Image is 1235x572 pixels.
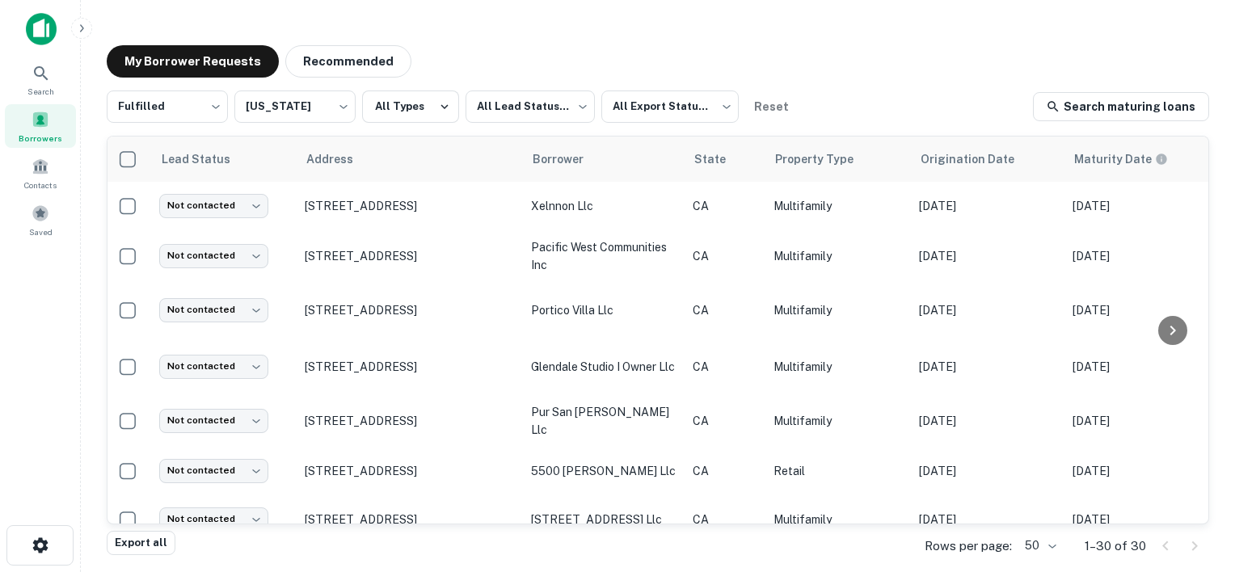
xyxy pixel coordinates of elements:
[19,132,62,145] span: Borrowers
[1073,247,1210,265] p: [DATE]
[685,137,765,182] th: State
[693,511,757,528] p: CA
[531,358,677,376] p: glendale studio i owner llc
[1154,443,1235,520] iframe: Chat Widget
[305,414,515,428] p: [STREET_ADDRESS]
[773,301,903,319] p: Multifamily
[305,199,515,213] p: [STREET_ADDRESS]
[159,459,268,482] div: Not contacted
[159,298,268,322] div: Not contacted
[159,507,268,531] div: Not contacted
[305,249,515,263] p: [STREET_ADDRESS]
[234,86,356,128] div: [US_STATE]
[773,247,903,265] p: Multifamily
[531,197,677,215] p: xelnnon llc
[107,86,228,128] div: Fulfilled
[29,225,53,238] span: Saved
[5,57,76,101] a: Search
[601,86,739,128] div: All Export Statuses
[919,247,1056,265] p: [DATE]
[297,137,523,182] th: Address
[1074,150,1168,168] div: Maturity dates displayed may be estimated. Please contact the lender for the most accurate maturi...
[523,137,685,182] th: Borrower
[693,358,757,376] p: CA
[151,137,297,182] th: Lead Status
[305,360,515,374] p: [STREET_ADDRESS]
[5,151,76,195] a: Contacts
[919,197,1056,215] p: [DATE]
[1073,511,1210,528] p: [DATE]
[1085,536,1146,556] p: 1–30 of 30
[305,464,515,478] p: [STREET_ADDRESS]
[694,149,747,169] span: State
[159,244,268,267] div: Not contacted
[531,238,677,274] p: pacific west communities inc
[693,462,757,480] p: CA
[693,301,757,319] p: CA
[531,511,677,528] p: [STREET_ADDRESS] llc
[159,409,268,432] div: Not contacted
[765,137,911,182] th: Property Type
[921,149,1035,169] span: Origination Date
[107,45,279,78] button: My Borrower Requests
[693,197,757,215] p: CA
[773,197,903,215] p: Multifamily
[919,301,1056,319] p: [DATE]
[693,412,757,430] p: CA
[773,462,903,480] p: Retail
[533,149,605,169] span: Borrower
[775,149,875,169] span: Property Type
[305,303,515,318] p: [STREET_ADDRESS]
[925,536,1012,556] p: Rows per page:
[5,104,76,148] a: Borrowers
[531,403,677,439] p: pur san [PERSON_NAME] llc
[161,149,251,169] span: Lead Status
[773,412,903,430] p: Multifamily
[919,412,1056,430] p: [DATE]
[305,512,515,527] p: [STREET_ADDRESS]
[306,149,374,169] span: Address
[1073,412,1210,430] p: [DATE]
[285,45,411,78] button: Recommended
[5,198,76,242] a: Saved
[919,358,1056,376] p: [DATE]
[24,179,57,191] span: Contacts
[1074,150,1152,168] h6: Maturity Date
[919,511,1056,528] p: [DATE]
[107,531,175,555] button: Export all
[1073,301,1210,319] p: [DATE]
[745,90,797,123] button: Reset
[27,85,54,98] span: Search
[531,301,677,319] p: portico villa llc
[773,358,903,376] p: Multifamily
[26,13,57,45] img: capitalize-icon.png
[362,90,459,123] button: All Types
[159,194,268,217] div: Not contacted
[1018,534,1059,557] div: 50
[693,247,757,265] p: CA
[159,355,268,378] div: Not contacted
[773,511,903,528] p: Multifamily
[1064,137,1218,182] th: Maturity dates displayed may be estimated. Please contact the lender for the most accurate maturi...
[1073,462,1210,480] p: [DATE]
[1033,92,1209,121] a: Search maturing loans
[919,462,1056,480] p: [DATE]
[1073,358,1210,376] p: [DATE]
[466,86,595,128] div: All Lead Statuses
[911,137,1064,182] th: Origination Date
[1074,150,1189,168] span: Maturity dates displayed may be estimated. Please contact the lender for the most accurate maturi...
[531,462,677,480] p: 5500 [PERSON_NAME] llc
[1073,197,1210,215] p: [DATE]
